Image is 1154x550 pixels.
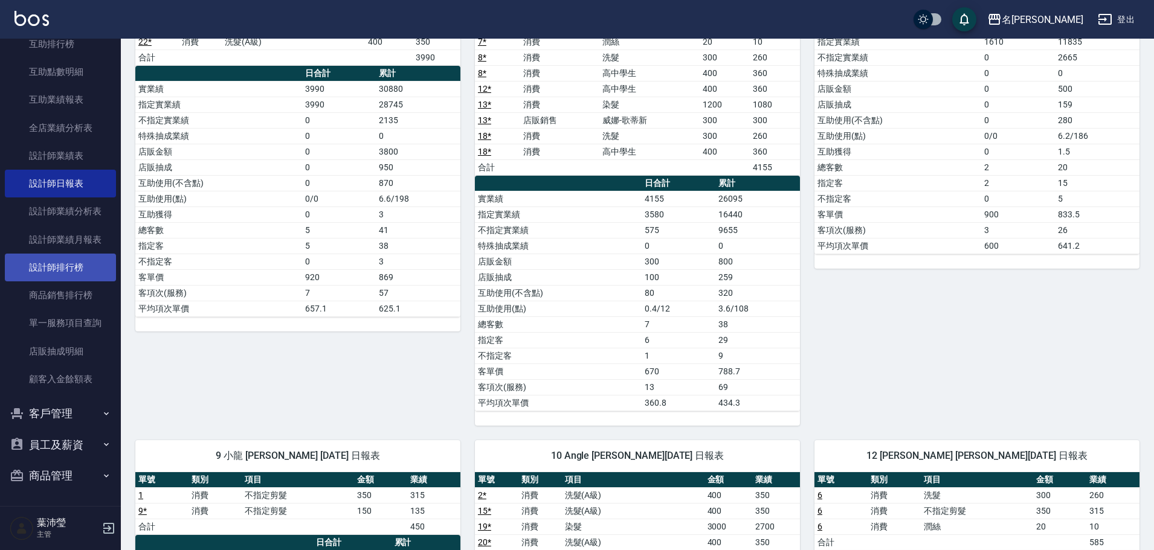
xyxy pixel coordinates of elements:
th: 累計 [715,176,800,191]
td: 3990 [302,97,376,112]
td: 135 [407,503,460,519]
td: 0 [302,206,376,222]
td: 店販金額 [814,81,981,97]
a: 設計師業績分析表 [5,197,116,225]
td: 600 [981,238,1055,254]
td: 消費 [520,97,599,112]
td: 260 [750,128,800,144]
td: 消費 [189,503,242,519]
td: 實業績 [475,191,642,206]
td: 657.1 [302,301,376,316]
td: 4155 [750,159,800,175]
td: 29 [715,332,800,348]
td: 2700 [752,519,800,534]
td: 洗髮(A級) [562,487,704,503]
td: 客單價 [135,269,302,285]
td: 0 [981,112,1055,128]
td: 互助使用(不含點) [135,175,302,191]
td: 互助獲得 [135,206,302,222]
th: 項目 [242,472,353,488]
td: 高中學生 [599,65,700,81]
a: 6 [817,522,822,531]
td: 280 [1055,112,1139,128]
td: 920 [302,269,376,285]
a: 互助排行榜 [5,30,116,58]
a: 顧客入金餘額表 [5,365,116,393]
td: 400 [704,503,752,519]
td: 3580 [642,206,715,222]
td: 10 [750,34,800,50]
td: 消費 [520,34,599,50]
td: 2 [981,159,1055,175]
td: 消費 [520,50,599,65]
td: 13 [642,379,715,395]
table: a dense table [814,3,1139,254]
td: 900 [981,206,1055,222]
td: 0 [302,254,376,269]
td: 320 [715,285,800,301]
td: 7 [642,316,715,332]
td: 互助使用(點) [814,128,981,144]
td: 高中學生 [599,81,700,97]
td: 3.6/108 [715,301,800,316]
th: 金額 [354,472,407,488]
td: 總客數 [475,316,642,332]
td: 20 [1055,159,1139,175]
td: 4155 [642,191,715,206]
td: 消費 [520,128,599,144]
td: 合計 [814,534,868,550]
a: 設計師日報表 [5,170,116,197]
td: 不指定客 [135,254,302,269]
td: 400 [704,534,752,550]
th: 金額 [1033,472,1086,488]
td: 5 [302,238,376,254]
td: 350 [752,487,800,503]
td: 客項次(服務) [135,285,302,301]
td: 0 [981,191,1055,206]
td: 300 [642,254,715,269]
table: a dense table [135,472,460,535]
a: 6 [817,490,822,500]
th: 項目 [562,472,704,488]
td: 平均項次單價 [475,395,642,411]
td: 300 [700,112,750,128]
td: 不指定客 [475,348,642,363]
td: 6.6/198 [376,191,460,206]
td: 威娜-歌蒂新 [599,112,700,128]
a: 互助業績報表 [5,86,116,114]
td: 869 [376,269,460,285]
a: 全店業績分析表 [5,114,116,142]
td: 指定客 [475,332,642,348]
td: 11835 [1055,34,1139,50]
td: 消費 [520,65,599,81]
td: 洗髮(A級) [562,534,704,550]
td: 2 [981,175,1055,191]
td: 670 [642,363,715,379]
td: 300 [750,112,800,128]
td: 0 [981,65,1055,81]
td: 0 [302,144,376,159]
td: 350 [354,487,407,503]
td: 互助使用(點) [475,301,642,316]
th: 業績 [407,472,460,488]
td: 實業績 [135,81,302,97]
td: 總客數 [135,222,302,238]
td: 0 [376,128,460,144]
td: 不指定實業績 [135,112,302,128]
img: Person [10,516,34,540]
td: 585 [1086,534,1139,550]
td: 消費 [179,34,222,50]
td: 染髮 [562,519,704,534]
td: 500 [1055,81,1139,97]
td: 特殊抽成業績 [135,128,302,144]
td: 360 [750,144,800,159]
td: 1.5 [1055,144,1139,159]
td: 1610 [981,34,1055,50]
td: 洗髮 [599,128,700,144]
td: 360 [750,65,800,81]
th: 項目 [921,472,1033,488]
th: 累計 [376,66,460,82]
a: 6 [817,506,822,516]
td: 合計 [475,159,520,175]
td: 店販抽成 [814,97,981,112]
